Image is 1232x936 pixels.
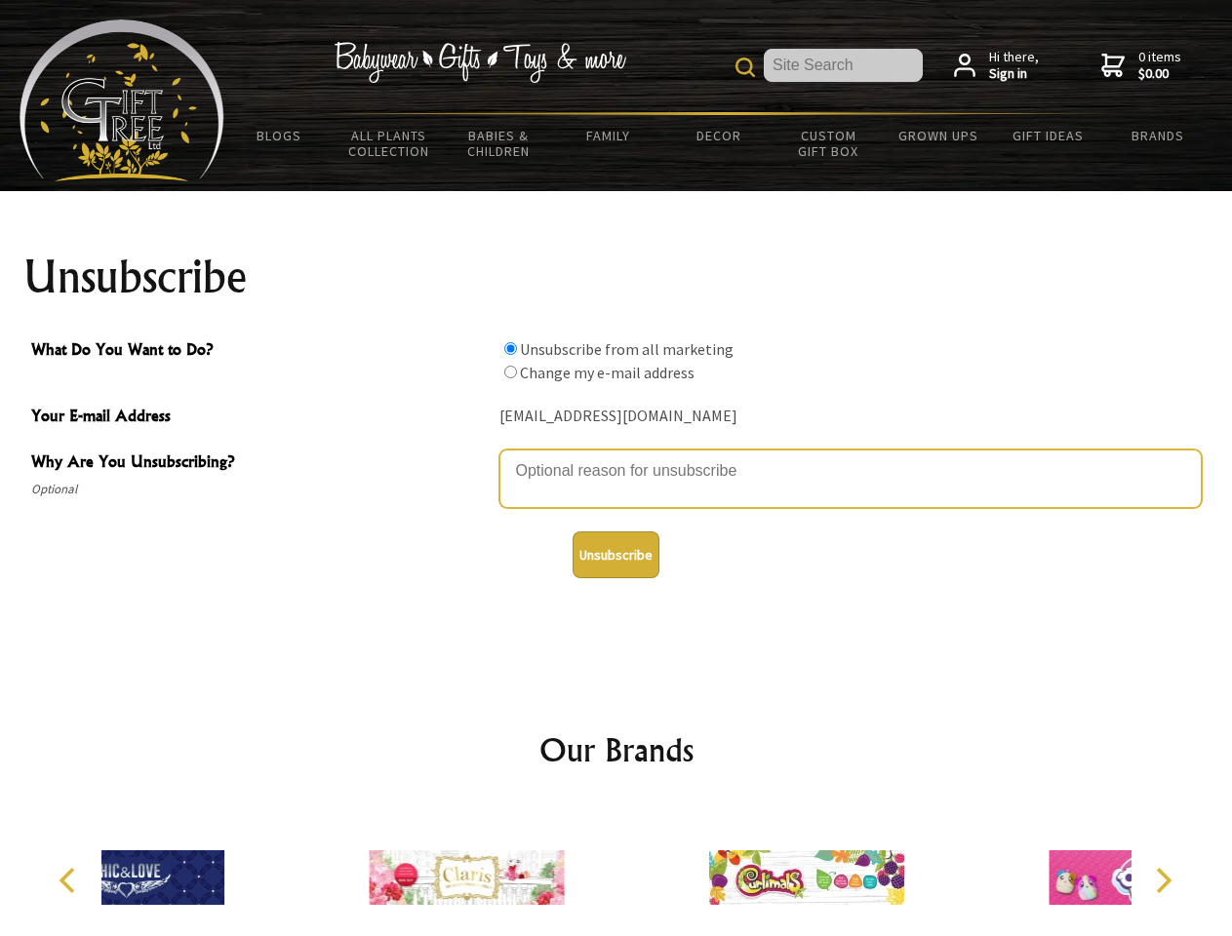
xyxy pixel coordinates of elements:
[49,859,92,902] button: Previous
[764,49,923,82] input: Site Search
[1138,65,1181,83] strong: $0.00
[31,449,490,478] span: Why Are You Unsubscribing?
[499,449,1202,508] textarea: Why Are You Unsubscribing?
[520,339,734,359] label: Unsubscribe from all marketing
[335,115,445,172] a: All Plants Collection
[989,49,1039,83] span: Hi there,
[954,49,1039,83] a: Hi there,Sign in
[663,115,774,156] a: Decor
[989,65,1039,83] strong: Sign in
[993,115,1103,156] a: Gift Ideas
[224,115,335,156] a: BLOGS
[444,115,554,172] a: Babies & Children
[31,404,490,432] span: Your E-mail Address
[1141,859,1184,902] button: Next
[573,531,659,578] button: Unsubscribe
[1138,48,1181,83] span: 0 items
[23,253,1210,300] h1: Unsubscribe
[520,363,695,382] label: Change my e-mail address
[31,478,490,501] span: Optional
[504,342,517,355] input: What Do You Want to Do?
[1103,115,1213,156] a: Brands
[883,115,993,156] a: Grown Ups
[735,58,755,77] img: product search
[499,402,1202,432] div: [EMAIL_ADDRESS][DOMAIN_NAME]
[20,19,224,181] img: Babyware - Gifts - Toys and more...
[504,366,517,378] input: What Do You Want to Do?
[554,115,664,156] a: Family
[39,726,1194,773] h2: Our Brands
[774,115,884,172] a: Custom Gift Box
[1101,49,1181,83] a: 0 items$0.00
[31,337,490,366] span: What Do You Want to Do?
[334,42,626,83] img: Babywear - Gifts - Toys & more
